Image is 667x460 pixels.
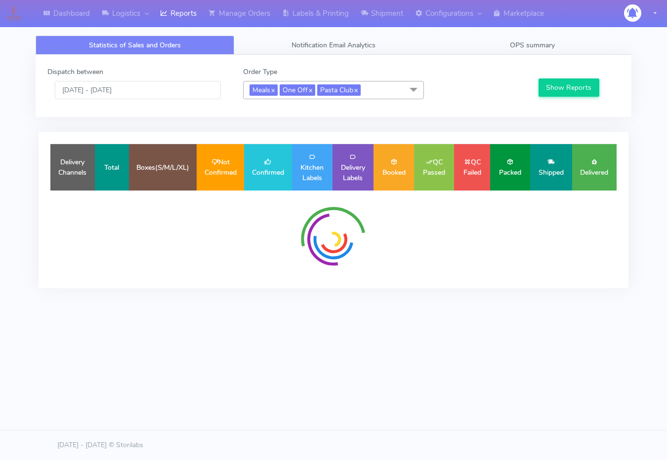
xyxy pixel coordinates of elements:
[374,144,414,191] td: Booked
[530,144,572,191] td: Shipped
[292,40,375,50] span: Notification Email Analytics
[539,78,599,97] button: Show Reports
[270,84,275,95] a: x
[95,144,129,191] td: Total
[129,144,197,191] td: Boxes(S/M/L/XL)
[333,144,374,191] td: Delivery Labels
[490,144,530,191] td: Packed
[414,144,454,191] td: QC Passed
[353,84,358,95] a: x
[296,202,371,276] img: spinner-radial.svg
[47,67,103,77] label: Dispatch between
[89,40,181,50] span: Statistics of Sales and Orders
[510,40,555,50] span: OPS summary
[250,84,278,96] span: Meals
[292,144,333,191] td: Kitchen Labels
[243,67,277,77] label: Order Type
[50,144,95,191] td: Delivery Channels
[317,84,361,96] span: Pasta Club
[572,144,617,191] td: Delivered
[454,144,490,191] td: QC Failed
[55,81,221,99] input: Pick the Daterange
[308,84,312,95] a: x
[244,144,292,191] td: Confirmed
[36,36,631,55] ul: Tabs
[280,84,315,96] span: One Off
[197,144,244,191] td: Not Confirmed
